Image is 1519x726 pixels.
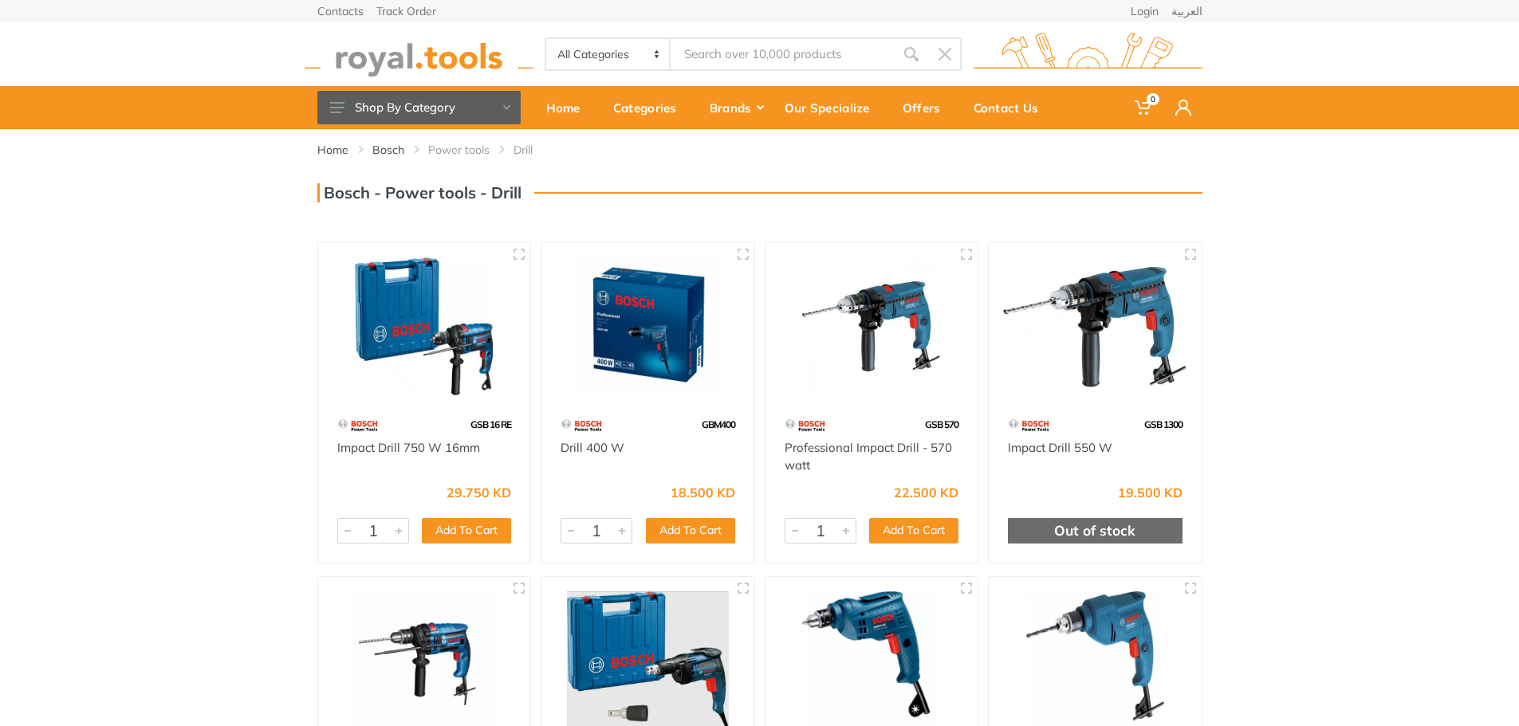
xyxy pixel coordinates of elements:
[372,142,404,158] a: Bosch
[422,518,511,544] button: Add To Cart
[785,440,952,473] a: Professional Impact Drill - 570 watt
[602,91,699,124] div: Categories
[646,518,735,544] button: Add To Cart
[891,91,962,124] div: Offers
[1008,518,1183,544] div: Out of stock
[561,440,624,455] a: Drill 400 W
[1008,440,1112,455] a: Impact Drill 550 W
[974,33,1202,77] img: royal.tools Logo
[428,142,490,158] a: Power tools
[337,411,380,439] img: 55.webp
[561,411,603,439] img: 55.webp
[317,91,521,124] button: Shop By Category
[702,418,735,430] span: GBM400
[773,91,891,124] div: Our Specialize
[556,257,740,395] img: Royal Tools - Drill 400 W
[1008,411,1050,439] img: 55.webp
[962,86,1061,129] a: Contact Us
[535,86,602,129] a: Home
[671,37,894,71] input: Site search
[785,411,827,439] img: 55.webp
[962,91,1061,124] div: Contact Us
[317,142,1202,158] nav: breadcrumb
[1144,418,1183,430] span: GSB 1300
[447,486,511,499] div: 29.750 KD
[1124,86,1164,129] a: 0
[869,518,958,544] button: Add To Cart
[780,257,964,395] img: Royal Tools - Professional Impact Drill - 570 watt
[1118,486,1183,499] div: 19.500 KD
[699,91,773,124] div: Brands
[773,86,891,129] a: Our Specialize
[317,6,364,17] a: Contacts
[546,39,671,69] select: Category
[305,33,533,77] img: royal.tools Logo
[925,418,958,430] span: GSB 570
[1131,6,1159,17] a: Login
[1003,257,1187,395] img: Royal Tools - Impact Drill 550 W
[317,183,521,202] h3: Bosch - Power tools - Drill
[317,142,348,158] a: Home
[333,257,517,395] img: Royal Tools - Impact Drill 750 W 16mm
[514,142,557,158] li: Drill
[535,91,602,124] div: Home
[376,6,436,17] a: Track Order
[470,418,511,430] span: GSB 16 RE
[602,86,699,129] a: Categories
[671,486,735,499] div: 18.500 KD
[891,86,962,129] a: Offers
[1147,93,1159,105] span: 0
[1171,6,1202,17] a: العربية
[337,440,480,455] a: Impact Drill 750 W 16mm
[894,486,958,499] div: 22.500 KD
